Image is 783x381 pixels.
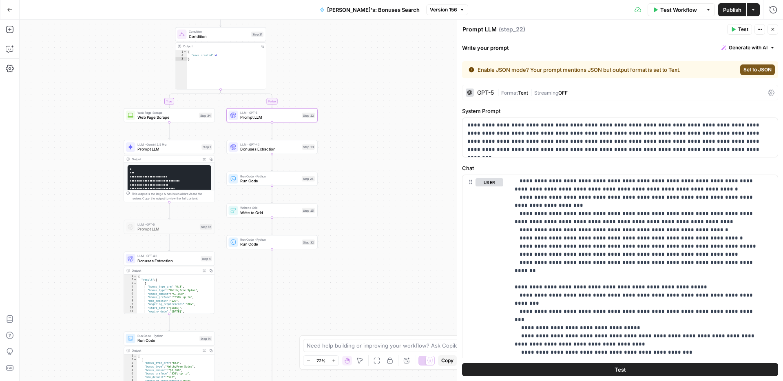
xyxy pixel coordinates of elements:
[534,90,558,96] span: Streaming
[240,206,299,210] span: Write to Grid
[137,110,197,115] span: Web Page Scrape
[518,90,528,96] span: Text
[175,53,187,57] div: 2
[462,363,778,376] button: Test
[499,25,525,33] span: ( step_22 )
[133,354,137,358] span: Toggle code folding, rows 1 through 86
[220,9,221,27] g: Edge from step_10 to step_21
[132,268,199,273] div: Output
[457,39,783,56] div: Write your prompt
[226,235,317,249] div: Run Code · PythonRun CodeStep 32
[175,50,187,54] div: 1
[723,6,741,14] span: Publish
[124,306,137,310] div: 10
[430,6,457,13] span: Version 156
[226,108,317,122] div: LLM · GPT-5Prompt LLMStep 22
[226,172,317,186] div: Run Code · PythonRun CodeStep 24
[168,122,170,140] g: Edge from step_34 to step_1
[124,220,215,234] div: LLM · GPT-5Prompt LLMStep 12
[497,88,501,96] span: |
[271,217,273,235] g: Edge from step_25 to step_32
[462,164,778,172] label: Chat
[302,113,315,118] div: Step 22
[124,303,137,306] div: 9
[132,348,199,353] div: Output
[132,191,212,201] div: This output is too large & has been abbreviated for review. to view the full content.
[528,88,534,96] span: |
[477,90,494,95] div: GPT-5
[727,24,752,35] button: Test
[426,4,468,15] button: Version 156
[718,3,746,16] button: Publish
[137,142,199,147] span: LLM · Gemini 2.5 Pro
[462,25,497,33] textarea: Prompt LLM
[124,252,215,314] div: LLM · GPT-4.1Bonuses ExtractionStep 4Output{ "result":[ { "bonus_type_crm":"6;3", "bonus_type":"M...
[199,113,212,118] div: Step 34
[240,237,299,242] span: Run Code · Python
[743,66,772,73] span: Set to JSON
[124,292,137,296] div: 6
[240,146,299,152] span: Bonuses Extraction
[271,154,273,171] g: Edge from step_23 to step_24
[240,178,299,184] span: Run Code
[133,281,137,285] span: Toggle code folding, rows 3 through 23
[124,275,137,278] div: 1
[660,6,697,14] span: Test Workflow
[133,278,137,282] span: Toggle code folding, rows 2 through 87
[648,3,702,16] button: Test Workflow
[133,358,137,361] span: Toggle code folding, rows 2 through 22
[124,376,137,379] div: 7
[302,144,315,150] div: Step 23
[124,278,137,282] div: 2
[137,258,198,264] span: Bonuses Extraction
[124,313,137,317] div: 12
[124,310,137,313] div: 11
[189,29,249,34] span: Condition
[132,157,199,162] div: Output
[226,140,317,154] div: LLM · GPT-4.1Bonuses ExtractionStep 23
[124,281,137,285] div: 3
[201,256,212,261] div: Step 4
[124,361,137,365] div: 3
[240,142,299,147] span: LLM · GPT-4.1
[302,208,315,213] div: Step 25
[124,285,137,289] div: 4
[124,372,137,376] div: 6
[240,241,299,247] span: Run Code
[137,226,197,232] span: Prompt LLM
[124,358,137,361] div: 2
[201,144,212,150] div: Step 1
[124,108,215,122] div: Web Page ScrapeWeb Page ScrapeStep 34
[124,299,137,303] div: 8
[438,355,457,366] button: Copy
[738,26,748,33] span: Test
[315,3,425,16] button: [PERSON_NAME]'s: Bonuses Search
[124,296,137,299] div: 7
[501,90,518,96] span: Format
[558,90,568,96] span: OFF
[718,42,778,53] button: Generate with AI
[462,107,778,115] label: System Prompt
[142,197,165,200] span: Copy the output
[271,186,273,203] g: Edge from step_24 to step_25
[168,314,170,331] g: Edge from step_4 to step_14
[137,338,197,343] span: Run Code
[168,89,221,108] g: Edge from step_21 to step_34
[240,210,299,215] span: Write to Grid
[189,33,249,39] span: Condition
[124,368,137,372] div: 5
[302,239,315,245] div: Step 32
[271,122,273,140] g: Edge from step_22 to step_23
[137,334,197,339] span: Run Code · Python
[469,66,709,74] div: Enable JSON mode? Your prompt mentions JSON but output format is set to Text.
[226,204,317,218] div: Write to GridWrite to GridStep 25
[476,178,503,186] button: user
[221,89,273,108] g: Edge from step_21 to step_22
[168,234,170,251] g: Edge from step_12 to step_4
[441,357,453,364] span: Copy
[137,146,199,152] span: Prompt LLM
[615,365,626,374] span: Test
[240,110,299,115] span: LLM · GPT-5
[124,365,137,369] div: 4
[251,31,263,37] div: Step 21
